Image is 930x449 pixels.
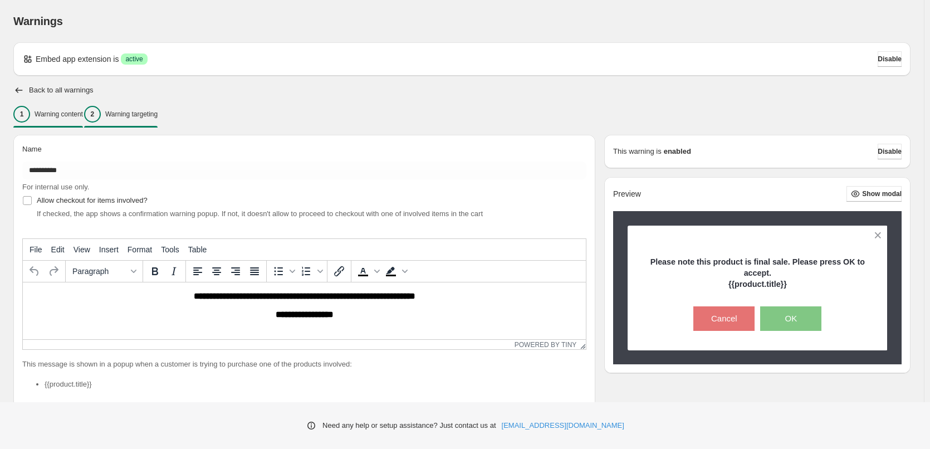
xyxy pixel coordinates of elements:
[125,55,143,64] span: active
[145,262,164,281] button: Bold
[51,245,65,254] span: Edit
[728,280,787,289] strong: {{product.title}}
[297,262,325,281] div: Numbered list
[68,262,140,281] button: Formats
[664,146,691,157] strong: enabled
[84,106,101,123] div: 2
[878,144,902,159] button: Disable
[105,110,158,119] p: Warning targeting
[760,306,821,331] button: OK
[502,420,624,431] a: [EMAIL_ADDRESS][DOMAIN_NAME]
[878,55,902,64] span: Disable
[23,282,586,339] iframe: Rich Text Area
[515,341,577,349] a: Powered by Tiny
[13,15,63,27] span: Warnings
[22,359,586,370] p: This message is shown in a popup when a customer is trying to purchase one of the products involved:
[354,262,381,281] div: Text color
[35,110,83,119] p: Warning content
[99,245,119,254] span: Insert
[226,262,245,281] button: Align right
[878,51,902,67] button: Disable
[576,340,586,349] div: Resize
[188,245,207,254] span: Table
[25,262,44,281] button: Undo
[613,146,662,157] p: This warning is
[862,189,902,198] span: Show modal
[22,183,89,191] span: For internal use only.
[44,262,63,281] button: Redo
[330,262,349,281] button: Insert/edit link
[37,196,148,204] span: Allow checkout for items involved?
[878,147,902,156] span: Disable
[693,306,755,331] button: Cancel
[72,267,127,276] span: Paragraph
[164,262,183,281] button: Italic
[29,86,94,95] h2: Back to all warnings
[30,245,42,254] span: File
[13,103,83,126] button: 1Warning content
[22,145,42,153] span: Name
[45,379,586,390] li: {{product.title}}
[128,245,152,254] span: Format
[84,103,158,126] button: 2Warning targeting
[650,257,865,277] strong: Please note this product is final sale. Please press OK to accept.
[613,189,641,199] h2: Preview
[207,262,226,281] button: Align center
[36,53,119,65] p: Embed app extension is
[245,262,264,281] button: Justify
[188,262,207,281] button: Align left
[269,262,297,281] div: Bullet list
[161,245,179,254] span: Tools
[13,106,30,123] div: 1
[846,186,902,202] button: Show modal
[381,262,409,281] div: Background color
[74,245,90,254] span: View
[37,209,483,218] span: If checked, the app shows a confirmation warning popup. If not, it doesn't allow to proceed to ch...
